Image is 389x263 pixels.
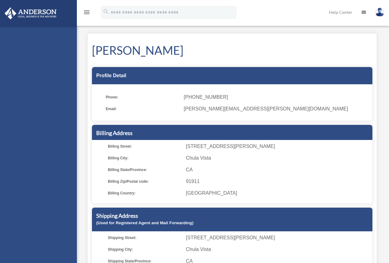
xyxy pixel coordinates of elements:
span: Billing State/Province: [108,165,182,174]
small: (Used for Registered Agent and Mail Forwarding) [96,221,193,225]
span: [GEOGRAPHIC_DATA] [186,189,370,197]
span: Email: [106,105,180,113]
span: Chula Vista [186,245,370,254]
i: search [103,8,109,15]
span: Billing City: [108,154,182,162]
span: Billing Zip/Postal code: [108,177,182,186]
span: [PHONE_NUMBER] [184,93,368,102]
div: Profile Detail [92,67,372,84]
span: Shipping Street: [108,233,182,242]
a: menu [83,11,90,16]
span: [PERSON_NAME][EMAIL_ADDRESS][PERSON_NAME][DOMAIN_NAME] [184,105,368,113]
span: 91911 [186,177,370,186]
img: Anderson Advisors Platinum Portal [3,7,58,19]
span: [STREET_ADDRESS][PERSON_NAME] [186,233,370,242]
span: Billing Street: [108,142,182,151]
h5: Shipping Address [96,212,368,220]
span: Phone: [106,93,180,102]
span: CA [186,165,370,174]
span: [STREET_ADDRESS][PERSON_NAME] [186,142,370,151]
span: Billing Country: [108,189,182,197]
span: Chula Vista [186,154,370,162]
h1: [PERSON_NAME] [92,42,372,58]
span: Shipping City: [108,245,182,254]
img: User Pic [375,8,384,17]
i: menu [83,9,90,16]
h5: Billing Address [96,129,368,137]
